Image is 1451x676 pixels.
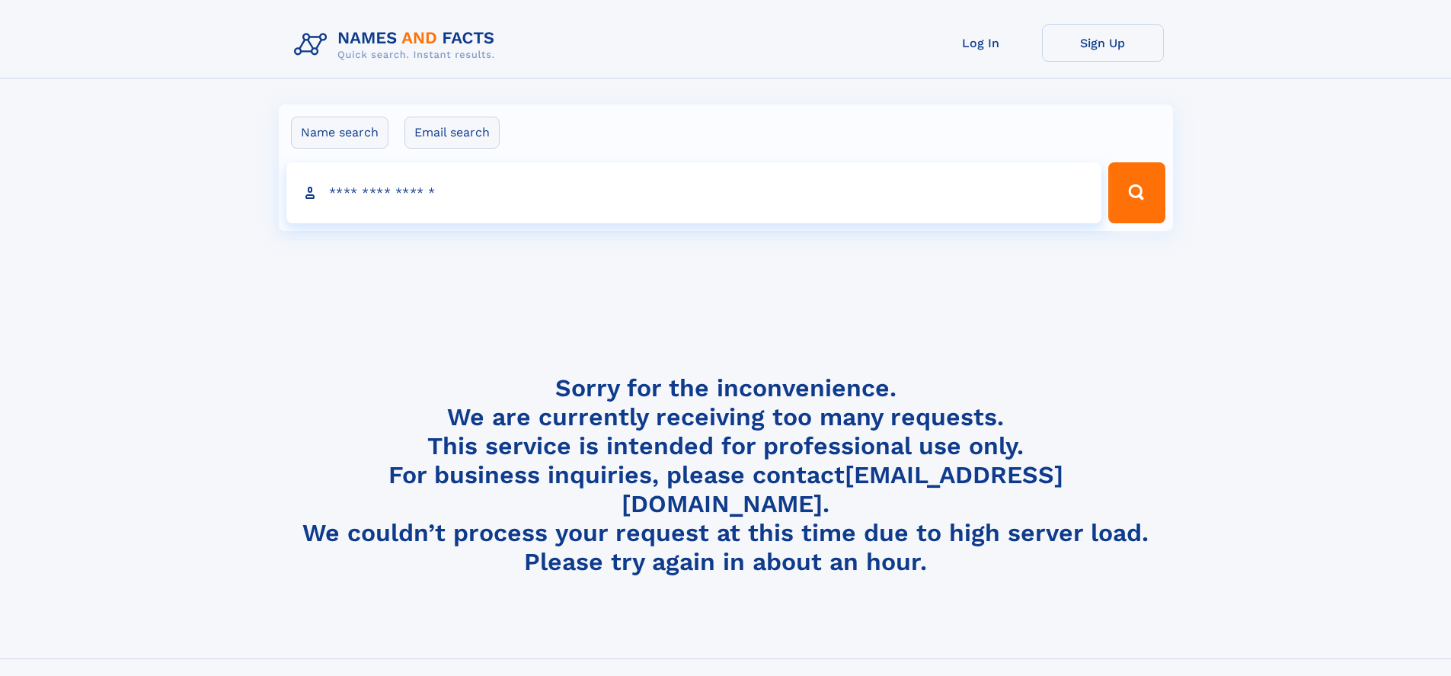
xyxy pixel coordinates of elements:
[288,373,1164,577] h4: Sorry for the inconvenience. We are currently receiving too many requests. This service is intend...
[286,162,1102,223] input: search input
[1108,162,1165,223] button: Search Button
[288,24,507,66] img: Logo Names and Facts
[404,117,500,149] label: Email search
[920,24,1042,62] a: Log In
[622,460,1063,518] a: [EMAIL_ADDRESS][DOMAIN_NAME]
[1042,24,1164,62] a: Sign Up
[291,117,388,149] label: Name search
